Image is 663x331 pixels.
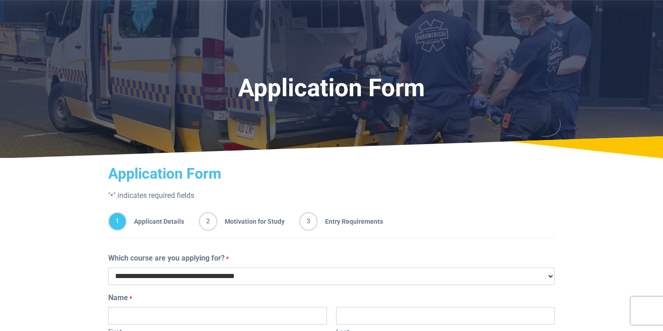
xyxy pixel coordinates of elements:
[108,253,229,264] label: Which course are you applying for?
[199,212,217,231] span: 2
[108,190,555,201] p: " " indicates required fields
[318,212,383,231] span: Entry Requirements
[108,292,555,303] legend: Name
[94,74,569,103] h1: Application Form
[217,212,285,231] span: Motivation for Study
[108,165,555,182] h2: Application Form
[299,212,318,231] span: 3
[108,212,127,231] span: 1
[127,212,184,231] span: Applicant Details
